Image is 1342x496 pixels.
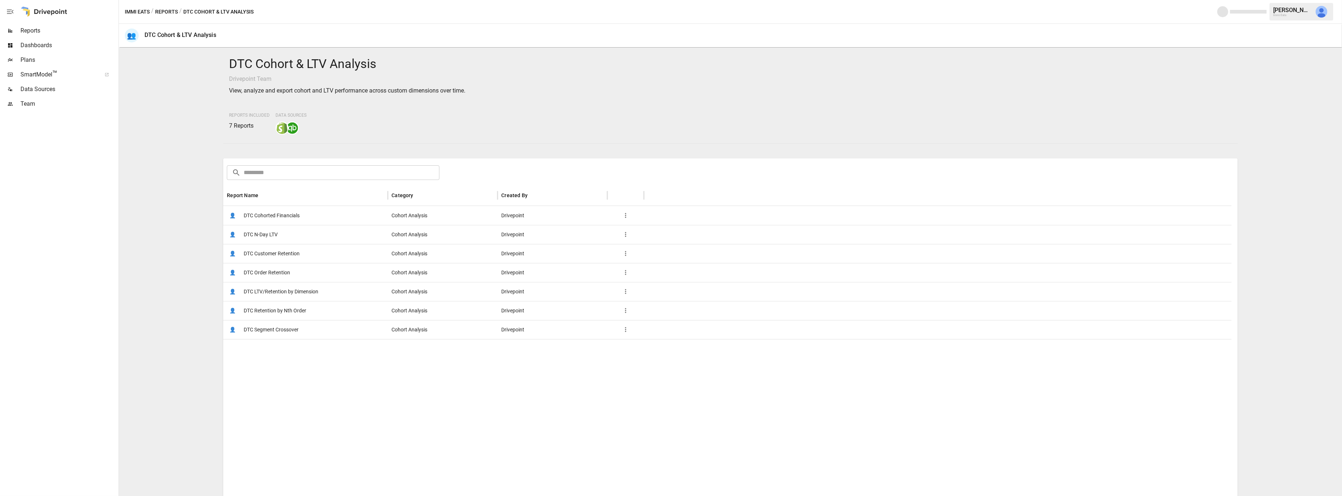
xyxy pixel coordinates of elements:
[498,282,607,301] div: Drivepoint
[244,320,299,339] span: DTC Segment Crossover
[1316,6,1327,18] img: Kevin Chanthasiriphan
[259,190,269,200] button: Sort
[227,267,238,278] span: 👤
[227,324,238,335] span: 👤
[125,7,150,16] button: Immi Eats
[227,248,238,259] span: 👤
[155,7,178,16] button: Reports
[244,225,278,244] span: DTC N-Day LTV
[227,305,238,316] span: 👤
[229,56,1232,72] h4: DTC Cohort & LTV Analysis
[1273,14,1311,17] div: Immi Eats
[20,56,117,64] span: Plans
[1273,7,1311,14] div: [PERSON_NAME]
[286,122,298,134] img: quickbooks
[227,286,238,297] span: 👤
[1311,1,1332,22] button: Kevin Chanthasiriphan
[388,263,498,282] div: Cohort Analysis
[244,206,300,225] span: DTC Cohorted Financials
[414,190,424,200] button: Sort
[20,70,97,79] span: SmartModel
[388,282,498,301] div: Cohort Analysis
[388,206,498,225] div: Cohort Analysis
[244,301,306,320] span: DTC Retention by Nth Order
[229,121,270,130] p: 7 Reports
[501,192,528,198] div: Created By
[498,301,607,320] div: Drivepoint
[498,244,607,263] div: Drivepoint
[20,85,117,94] span: Data Sources
[145,31,216,38] div: DTC Cohort & LTV Analysis
[388,320,498,339] div: Cohort Analysis
[20,26,117,35] span: Reports
[276,122,288,134] img: shopify
[244,263,290,282] span: DTC Order Retention
[498,206,607,225] div: Drivepoint
[498,225,607,244] div: Drivepoint
[20,41,117,50] span: Dashboards
[227,210,238,221] span: 👤
[229,113,270,118] span: Reports Included
[52,69,57,78] span: ™
[244,282,318,301] span: DTC LTV/Retention by Dimension
[20,99,117,108] span: Team
[498,263,607,282] div: Drivepoint
[388,244,498,263] div: Cohort Analysis
[388,225,498,244] div: Cohort Analysis
[229,86,1232,95] p: View, analyze and export cohort and LTV performance across custom dimensions over time.
[388,301,498,320] div: Cohort Analysis
[528,190,539,200] button: Sort
[125,29,139,42] div: 👥
[227,192,258,198] div: Report Name
[275,113,307,118] span: Data Sources
[244,244,300,263] span: DTC Customer Retention
[151,7,154,16] div: /
[179,7,182,16] div: /
[227,229,238,240] span: 👤
[229,75,1232,83] p: Drivepoint Team
[391,192,413,198] div: Category
[498,320,607,339] div: Drivepoint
